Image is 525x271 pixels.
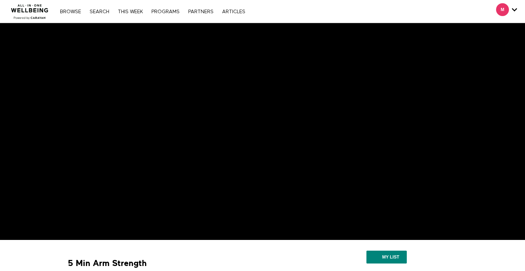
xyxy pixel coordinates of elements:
a: Browse [56,9,85,14]
a: THIS WEEK [114,9,146,14]
a: PARTNERS [185,9,217,14]
strong: 5 Min Arm Strength [68,258,147,269]
nav: Primary [56,8,249,15]
a: Search [86,9,113,14]
a: ARTICLES [219,9,249,14]
a: PROGRAMS [148,9,183,14]
button: My list [366,251,407,264]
